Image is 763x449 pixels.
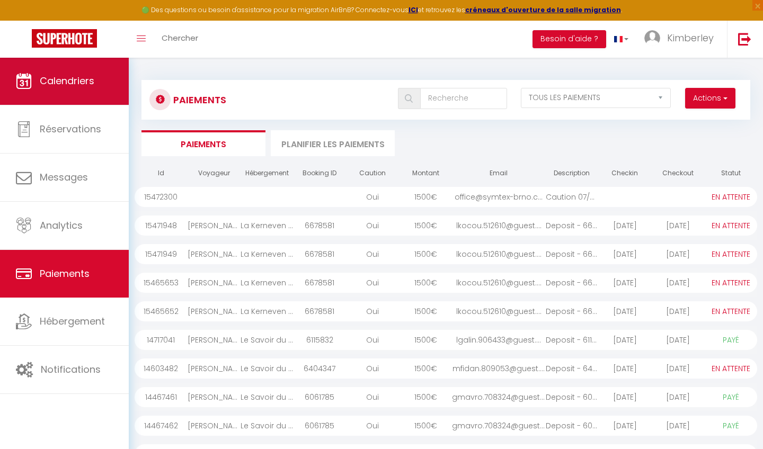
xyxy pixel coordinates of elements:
th: Checkout [651,164,704,183]
div: 1500 [399,330,452,350]
th: Checkin [598,164,651,183]
button: Ouvrir le widget de chat LiveChat [8,4,40,36]
a: créneaux d'ouverture de la salle migration [465,5,621,14]
div: 1500 [399,358,452,379]
div: [DATE] [651,358,704,379]
div: 1500 [399,187,452,207]
th: Montant [399,164,452,183]
div: 6678581 [294,215,347,236]
div: Le Savoir du Mont, vue [GEOGRAPHIC_DATA] [241,416,294,436]
button: Besoin d'aide ? [533,30,606,48]
span: Paiements [40,267,90,280]
div: [DATE] [598,215,651,236]
span: Chercher [162,32,198,43]
div: lkocou.512610@guest.... [452,273,545,293]
div: [PERSON_NAME] [188,273,241,293]
img: logout [738,32,751,46]
div: 6678581 [294,273,347,293]
div: lkocou.512610@guest.... [452,215,545,236]
div: Caution 07/09 au 13/... [546,187,599,207]
div: 6678581 [294,301,347,321]
button: Actions [685,88,735,109]
span: € [431,420,437,431]
li: Paiements [141,130,265,156]
div: Oui [346,387,399,407]
div: gmavro.708324@guest.... [452,387,545,407]
div: [DATE] [651,330,704,350]
div: [DATE] [651,215,704,236]
th: Email [452,164,545,183]
div: 15465652 [135,301,188,321]
div: 14467462 [135,416,188,436]
th: Voyageur [188,164,241,183]
div: 15472300 [135,187,188,207]
div: 6115832 [294,330,347,350]
div: 15471948 [135,215,188,236]
div: 1500 [399,416,452,436]
span: Analytics [40,219,83,232]
div: lkocou.512610@guest.... [452,301,545,321]
div: [DATE] [598,387,651,407]
span: € [431,335,437,345]
div: La Kerneven - Maison familiale [241,215,294,236]
div: lkocou.512610@guest.... [452,244,545,264]
div: 1500 [399,215,452,236]
div: Deposit - 6061785 - ... [546,416,599,436]
div: Oui [346,358,399,379]
th: Statut [704,164,757,183]
strong: ICI [409,5,418,14]
div: 1500 [399,387,452,407]
div: [DATE] [651,416,704,436]
div: [DATE] [598,244,651,264]
div: 1500 [399,301,452,321]
div: [PERSON_NAME] [188,244,241,264]
span: Kimberley [667,31,714,44]
th: Id [135,164,188,183]
div: 1500 [399,244,452,264]
div: Deposit - 6678581 - ... [546,244,599,264]
div: Oui [346,301,399,321]
div: La Kerneven - Maison familiale [241,244,294,264]
div: Le Savoir du Mont, vue [GEOGRAPHIC_DATA] [241,358,294,379]
div: 14603482 [135,358,188,379]
div: [PERSON_NAME] [188,416,241,436]
div: 14717041 [135,330,188,350]
div: Le Savoir du Mont, vue [GEOGRAPHIC_DATA] [241,387,294,407]
div: 6404347 [294,358,347,379]
div: [DATE] [598,301,651,321]
a: Chercher [154,21,206,58]
th: Caution [346,164,399,183]
div: [DATE] [651,301,704,321]
div: 15471949 [135,244,188,264]
div: Deposit - 6678581 - ... [546,215,599,236]
a: ... Kimberley [636,21,727,58]
div: Oui [346,416,399,436]
div: [DATE] [598,416,651,436]
span: Réservations [40,122,101,136]
div: mfidan.809053@guest.... [452,358,545,379]
div: Deposit - 6115832 - ... [546,330,599,350]
span: Notifications [41,363,101,376]
span: Calendriers [40,74,94,87]
div: office@symtex-brno.c... [452,187,545,207]
span: € [431,392,437,402]
div: 6678581 [294,244,347,264]
div: Deposit - 6404347 - ... [546,358,599,379]
div: Oui [346,244,399,264]
div: Deposit - 6678581 - ... [546,301,599,321]
div: Deposit - 6678581 - ... [546,273,599,293]
input: Recherche [420,88,507,109]
div: La Kerneven - Maison familiale [241,301,294,321]
div: [DATE] [651,387,704,407]
span: Hébergement [40,315,105,328]
span: € [431,192,437,202]
div: [PERSON_NAME] [188,215,241,236]
div: [DATE] [598,273,651,293]
div: [DATE] [598,330,651,350]
div: 14467461 [135,387,188,407]
div: Le Savoir du Mont, vue [GEOGRAPHIC_DATA] [241,330,294,350]
th: Booking ID [294,164,347,183]
img: Super Booking [32,29,97,48]
div: [DATE] [598,358,651,379]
